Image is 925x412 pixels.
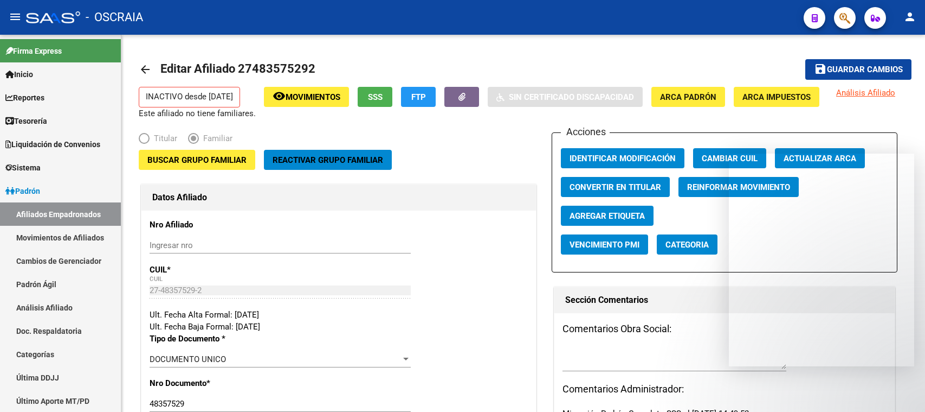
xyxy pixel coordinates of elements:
span: DOCUMENTO UNICO [150,354,226,364]
span: Inicio [5,68,33,80]
h1: Datos Afiliado [152,189,525,206]
button: SSS [358,87,392,107]
span: Titular [150,132,177,144]
span: Editar Afiliado 27483575292 [160,62,315,75]
button: Actualizar ARCA [775,148,865,168]
span: Reactivar Grupo Familiar [273,155,383,165]
button: Identificar Modificación [561,148,684,168]
span: Agregar Etiqueta [570,211,645,221]
span: SSS [368,92,383,102]
button: ARCA Padrón [651,87,725,107]
mat-icon: person [903,10,916,23]
span: Identificar Modificación [570,154,676,163]
span: Convertir en Titular [570,182,661,192]
button: Reactivar Grupo Familiar [264,150,392,170]
span: Cambiar CUIL [702,154,758,163]
h3: Comentarios Administrador: [562,382,887,397]
button: Sin Certificado Discapacidad [488,87,643,107]
p: Tipo de Documento * [150,333,263,345]
button: FTP [401,87,436,107]
span: FTP [411,92,426,102]
mat-icon: remove_red_eye [273,90,286,103]
span: Análisis Afiliado [836,88,895,98]
span: Movimientos [286,92,340,102]
mat-icon: arrow_back [139,63,152,76]
button: Agregar Etiqueta [561,206,654,226]
span: ARCA Impuestos [742,92,811,102]
p: Nro Afiliado [150,219,263,231]
mat-icon: save [814,62,827,75]
button: ARCA Impuestos [734,87,819,107]
span: Sin Certificado Discapacidad [509,92,634,102]
button: Convertir en Titular [561,177,670,197]
span: Familiar [199,132,232,144]
p: Nro Documento [150,377,263,389]
span: Reinformar Movimiento [687,182,790,192]
button: Buscar Grupo Familiar [139,150,255,170]
mat-radio-group: Elija una opción [139,136,243,145]
div: Ult. Fecha Baja Formal: [DATE] [150,321,528,333]
iframe: Intercom live chat mensaje [729,154,914,366]
h3: Comentarios Obra Social: [562,321,887,337]
button: Vencimiento PMI [561,234,648,255]
span: Sistema [5,162,41,174]
p: CUIL [150,264,263,276]
span: Vencimiento PMI [570,240,639,250]
span: ARCA Padrón [660,92,716,102]
span: Tesorería [5,115,47,127]
p: INACTIVO desde [DATE] [139,87,240,107]
mat-icon: menu [9,10,22,23]
span: Categoria [665,240,709,250]
h1: Sección Comentarios [565,291,884,309]
span: - OSCRAIA [86,5,143,29]
button: Cambiar CUIL [693,148,766,168]
h3: Acciones [561,124,610,140]
div: Ult. Fecha Alta Formal: [DATE] [150,309,528,321]
iframe: Intercom live chat [888,375,914,401]
span: Firma Express [5,45,62,57]
button: Reinformar Movimiento [678,177,799,197]
button: Guardar cambios [805,59,911,79]
span: Liquidación de Convenios [5,138,100,150]
span: Guardar cambios [827,65,903,75]
p: Este afiliado no tiene familiares. [139,107,256,119]
button: Categoria [657,234,717,255]
button: Movimientos [264,87,349,107]
span: Reportes [5,92,44,104]
span: Padrón [5,185,40,197]
span: Buscar Grupo Familiar [147,155,247,165]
